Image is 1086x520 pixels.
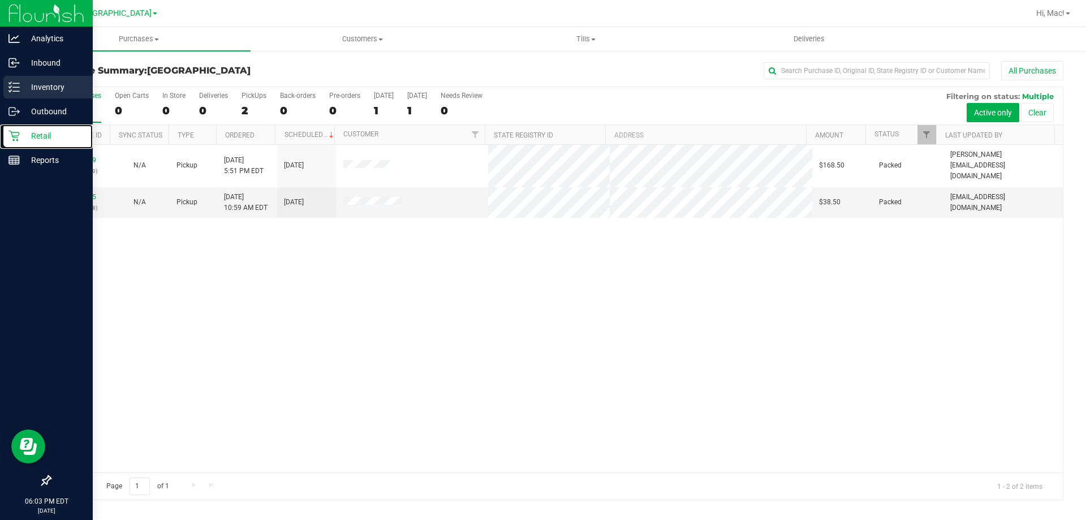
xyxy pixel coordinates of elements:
[946,92,1020,101] span: Filtering on status:
[945,131,1002,139] a: Last Updated By
[1036,8,1065,18] span: Hi, Mac!
[1021,103,1054,122] button: Clear
[115,92,149,100] div: Open Carts
[242,104,266,117] div: 2
[284,197,304,208] span: [DATE]
[329,92,360,100] div: Pre-orders
[441,104,482,117] div: 0
[199,92,228,100] div: Deliveries
[879,197,902,208] span: Packed
[8,154,20,166] inline-svg: Reports
[466,125,485,144] a: Filter
[199,104,228,117] div: 0
[224,192,268,213] span: [DATE] 10:59 AM EDT
[815,131,843,139] a: Amount
[225,131,255,139] a: Ordered
[5,506,88,515] p: [DATE]
[778,34,840,44] span: Deliveries
[20,56,88,70] p: Inbound
[20,153,88,167] p: Reports
[5,496,88,506] p: 06:03 PM EDT
[242,92,266,100] div: PickUps
[284,160,304,171] span: [DATE]
[176,197,197,208] span: Pickup
[475,34,697,44] span: Tills
[280,92,316,100] div: Back-orders
[764,62,990,79] input: Search Purchase ID, Original ID, State Registry ID or Customer Name...
[74,8,152,18] span: [GEOGRAPHIC_DATA]
[119,131,162,139] a: Sync Status
[27,34,251,44] span: Purchases
[27,27,251,51] a: Purchases
[20,129,88,143] p: Retail
[162,92,186,100] div: In Store
[967,103,1019,122] button: Active only
[224,155,264,177] span: [DATE] 5:51 PM EDT
[133,161,146,169] span: Not Applicable
[329,104,360,117] div: 0
[407,104,427,117] div: 1
[115,104,149,117] div: 0
[8,81,20,93] inline-svg: Inventory
[20,32,88,45] p: Analytics
[251,34,473,44] span: Customers
[819,197,841,208] span: $38.50
[8,33,20,44] inline-svg: Analytics
[441,92,482,100] div: Needs Review
[133,198,146,206] span: Not Applicable
[8,130,20,141] inline-svg: Retail
[20,105,88,118] p: Outbound
[1001,61,1063,80] button: All Purchases
[251,27,474,51] a: Customers
[988,478,1051,495] span: 1 - 2 of 2 items
[374,104,394,117] div: 1
[64,156,96,164] a: 11830989
[133,160,146,171] button: N/A
[130,478,150,495] input: 1
[950,192,1056,213] span: [EMAIL_ADDRESS][DOMAIN_NAME]
[280,104,316,117] div: 0
[697,27,921,51] a: Deliveries
[176,160,197,171] span: Pickup
[494,131,553,139] a: State Registry ID
[11,429,45,463] iframe: Resource center
[50,66,387,76] h3: Purchase Summary:
[343,130,378,138] a: Customer
[917,125,936,144] a: Filter
[407,92,427,100] div: [DATE]
[285,131,336,139] a: Scheduled
[8,57,20,68] inline-svg: Inbound
[8,106,20,117] inline-svg: Outbound
[474,27,697,51] a: Tills
[950,149,1056,182] span: [PERSON_NAME][EMAIL_ADDRESS][DOMAIN_NAME]
[64,193,96,201] a: 11827525
[162,104,186,117] div: 0
[147,65,251,76] span: [GEOGRAPHIC_DATA]
[879,160,902,171] span: Packed
[605,125,806,145] th: Address
[133,197,146,208] button: N/A
[1022,92,1054,101] span: Multiple
[374,92,394,100] div: [DATE]
[20,80,88,94] p: Inventory
[874,130,899,138] a: Status
[819,160,844,171] span: $168.50
[97,478,178,495] span: Page of 1
[178,131,194,139] a: Type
